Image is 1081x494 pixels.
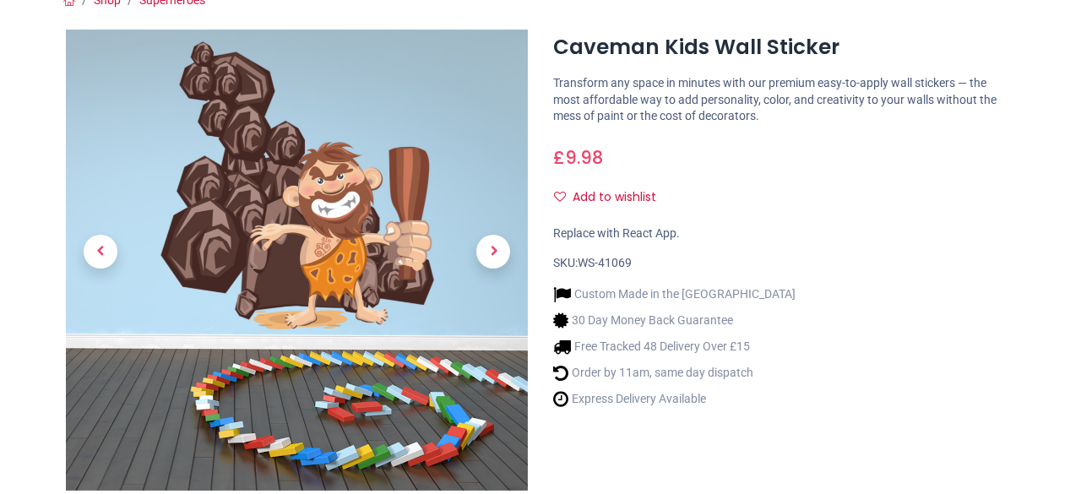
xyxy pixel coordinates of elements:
[476,235,510,269] span: Next
[553,183,671,212] button: Add to wishlistAdd to wishlist
[553,225,1015,242] div: Replace with React App.
[66,30,528,491] img: Caveman Kids Wall Sticker
[553,75,1015,125] p: Transform any space in minutes with our premium easy-to-apply wall stickers — the most affordable...
[553,364,796,382] li: Order by 11am, same day dispatch
[459,96,528,408] a: Next
[565,145,603,170] span: 9.98
[553,338,796,356] li: Free Tracked 48 Delivery Over £15
[578,256,632,269] span: WS-41069
[553,312,796,329] li: 30 Day Money Back Guarantee
[84,235,117,269] span: Previous
[553,285,796,303] li: Custom Made in the [GEOGRAPHIC_DATA]
[554,191,566,203] i: Add to wishlist
[553,145,603,170] span: £
[66,96,135,408] a: Previous
[553,255,1015,272] div: SKU:
[553,390,796,408] li: Express Delivery Available
[553,33,1015,62] h1: Caveman Kids Wall Sticker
